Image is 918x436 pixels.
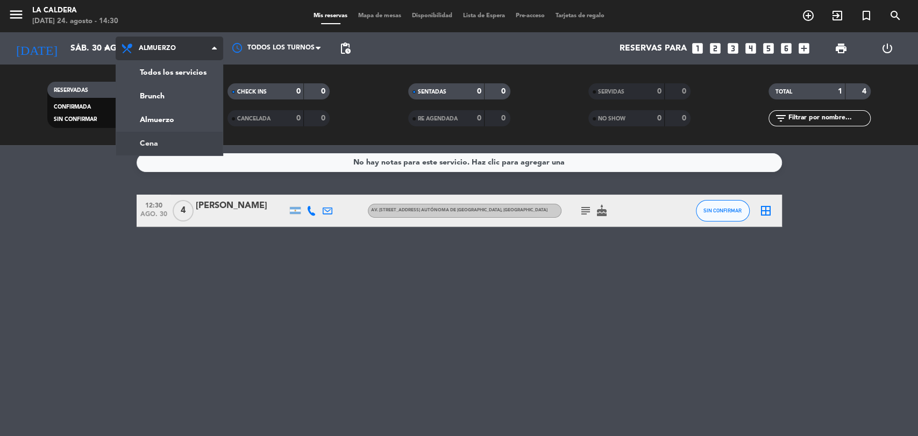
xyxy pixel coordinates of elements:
[802,9,815,22] i: add_circle_outline
[681,115,688,122] strong: 0
[657,115,661,122] strong: 0
[237,116,271,121] span: CANCELADA
[762,41,775,55] i: looks_5
[657,88,661,95] strong: 0
[54,88,88,93] span: RESERVADAS
[32,5,118,16] div: La Caldera
[579,204,592,217] i: subject
[860,9,873,22] i: turned_in_not
[116,61,223,84] a: Todos los servicios
[501,88,508,95] strong: 0
[510,13,550,19] span: Pre-acceso
[139,45,176,52] span: Almuerzo
[835,42,848,55] span: print
[116,84,223,108] a: Brunch
[708,41,722,55] i: looks_two
[371,208,547,212] span: Av. [STREET_ADDRESS] Autónoma de [GEOGRAPHIC_DATA], [GEOGRAPHIC_DATA]
[140,211,167,223] span: ago. 30
[8,6,24,26] button: menu
[797,41,811,55] i: add_box
[353,156,565,169] div: No hay notas para este servicio. Haz clic para agregar una
[696,200,750,221] button: SIN CONFIRMAR
[196,199,287,213] div: [PERSON_NAME]
[353,13,407,19] span: Mapa de mesas
[880,42,893,55] i: power_settings_new
[116,108,223,132] a: Almuerzo
[864,32,910,65] div: LOG OUT
[831,9,844,22] i: exit_to_app
[550,13,610,19] span: Tarjetas de regalo
[32,16,118,27] div: [DATE] 24. agosto - 14:30
[407,13,458,19] span: Disponibilidad
[296,115,301,122] strong: 0
[116,132,223,155] a: Cena
[8,6,24,23] i: menu
[8,37,65,60] i: [DATE]
[598,116,625,121] span: NO SHOW
[501,115,508,122] strong: 0
[100,42,113,55] i: arrow_drop_down
[458,13,510,19] span: Lista de Espera
[173,200,194,221] span: 4
[862,88,869,95] strong: 4
[759,204,772,217] i: border_all
[681,88,688,95] strong: 0
[418,116,458,121] span: RE AGENDADA
[703,208,742,213] span: SIN CONFIRMAR
[838,88,842,95] strong: 1
[691,41,704,55] i: looks_one
[339,42,352,55] span: pending_actions
[308,13,353,19] span: Mis reservas
[595,204,608,217] i: cake
[889,9,902,22] i: search
[787,112,870,124] input: Filtrar por nombre...
[620,44,687,54] span: Reservas para
[477,115,481,122] strong: 0
[321,115,328,122] strong: 0
[775,89,792,95] span: TOTAL
[779,41,793,55] i: looks_6
[54,104,91,110] span: CONFIRMADA
[54,117,97,122] span: SIN CONFIRMAR
[237,89,267,95] span: CHECK INS
[598,89,624,95] span: SERVIDAS
[140,198,167,211] span: 12:30
[744,41,758,55] i: looks_4
[296,88,301,95] strong: 0
[477,88,481,95] strong: 0
[321,88,328,95] strong: 0
[774,112,787,125] i: filter_list
[418,89,446,95] span: SENTADAS
[726,41,740,55] i: looks_3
